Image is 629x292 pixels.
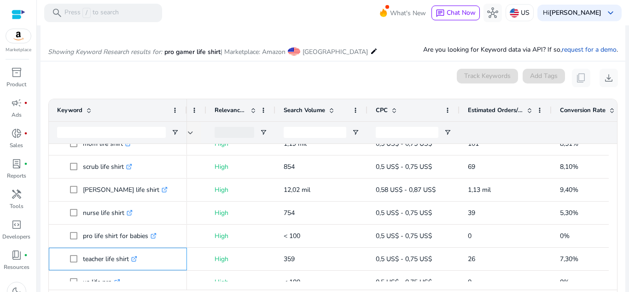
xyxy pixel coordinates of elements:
[11,128,22,139] span: donut_small
[12,111,22,119] p: Ads
[560,162,578,171] span: 8,10%
[83,134,131,153] p: mom life shirt
[468,106,523,114] span: Estimated Orders/Month
[376,232,432,240] span: 0,5 US$ - 0,75 US$
[215,134,267,153] p: High
[370,46,378,57] mat-icon: edit
[468,255,475,263] span: 26
[215,273,267,292] p: High
[83,157,132,176] p: scrub life shirt
[600,69,618,87] button: download
[83,226,157,245] p: pro life shirt for babies
[24,253,28,257] span: fiber_manual_record
[376,185,436,194] span: 0,58 US$ - 0,87 US$
[10,202,23,210] p: Tools
[560,139,578,148] span: 8,51%
[215,180,267,199] p: High
[468,232,472,240] span: 0
[171,129,179,136] button: Open Filter Menu
[215,203,267,222] p: High
[11,219,22,230] span: code_blocks
[11,158,22,169] span: lab_profile
[284,127,346,138] input: Search Volume Filter Input
[6,80,26,89] p: Product
[11,97,22,108] span: campaign
[10,141,23,149] p: Sales
[521,5,530,21] p: US
[2,232,30,241] p: Developers
[284,139,307,148] span: 1,19 mil
[7,172,26,180] p: Reports
[6,29,31,43] img: amazon.svg
[4,263,29,271] p: Resources
[6,47,31,54] p: Marketplace
[560,209,578,217] span: 5,30%
[260,129,267,136] button: Open Filter Menu
[11,189,22,200] span: handyman
[215,250,267,268] p: High
[560,255,578,263] span: 7,30%
[24,131,28,135] span: fiber_manual_record
[57,127,166,138] input: Keyword Filter Input
[468,278,472,286] span: 0
[11,250,22,261] span: book_4
[560,278,570,286] span: 0%
[376,278,432,286] span: 0,5 US$ - 0,75 US$
[83,250,137,268] p: teacher life shirt
[468,209,475,217] span: 39
[376,127,438,138] input: CPC Filter Input
[487,7,498,18] span: hub
[560,106,606,114] span: Conversion Rate
[24,162,28,166] span: fiber_manual_record
[376,106,388,114] span: CPC
[376,162,432,171] span: 0,5 US$ - 0,75 US$
[284,162,295,171] span: 854
[221,48,285,56] span: | Marketplace: Amazon
[562,45,617,54] a: request for a demo
[284,232,300,240] span: < 100
[510,8,519,18] img: us.svg
[543,10,601,16] p: Hi
[423,45,618,54] p: Are you looking for Keyword data via API? If so, .
[11,67,22,78] span: inventory_2
[447,8,476,17] span: Chat Now
[549,8,601,17] b: [PERSON_NAME]
[164,48,221,56] span: pro gamer life shirt
[444,129,451,136] button: Open Filter Menu
[24,101,28,105] span: fiber_manual_record
[215,226,267,245] p: High
[215,106,247,114] span: Relevance Score
[48,48,162,56] i: Showing Keyword Research results for:
[52,7,63,18] span: search
[605,7,616,18] span: keyboard_arrow_down
[468,162,475,171] span: 69
[560,185,578,194] span: 9,40%
[603,72,614,83] span: download
[284,209,295,217] span: 754
[376,255,432,263] span: 0,5 US$ - 0,75 US$
[215,157,267,176] p: High
[468,139,479,148] span: 101
[560,232,570,240] span: 0%
[483,4,502,22] button: hub
[82,8,91,18] span: /
[64,8,119,18] p: Press to search
[284,278,300,286] span: < 100
[352,129,359,136] button: Open Filter Menu
[431,6,480,20] button: chatChat Now
[390,5,426,21] span: What's New
[468,185,491,194] span: 1,13 mil
[284,185,310,194] span: 12,02 mil
[83,180,168,199] p: [PERSON_NAME] life shirt
[284,255,295,263] span: 359
[376,209,432,217] span: 0,5 US$ - 0,75 US$
[303,48,368,56] span: [GEOGRAPHIC_DATA]
[284,106,325,114] span: Search Volume
[83,203,133,222] p: nurse life shirt
[83,273,120,292] p: us life pro
[436,9,445,18] span: chat
[57,106,82,114] span: Keyword
[376,139,432,148] span: 0,5 US$ - 0,75 US$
